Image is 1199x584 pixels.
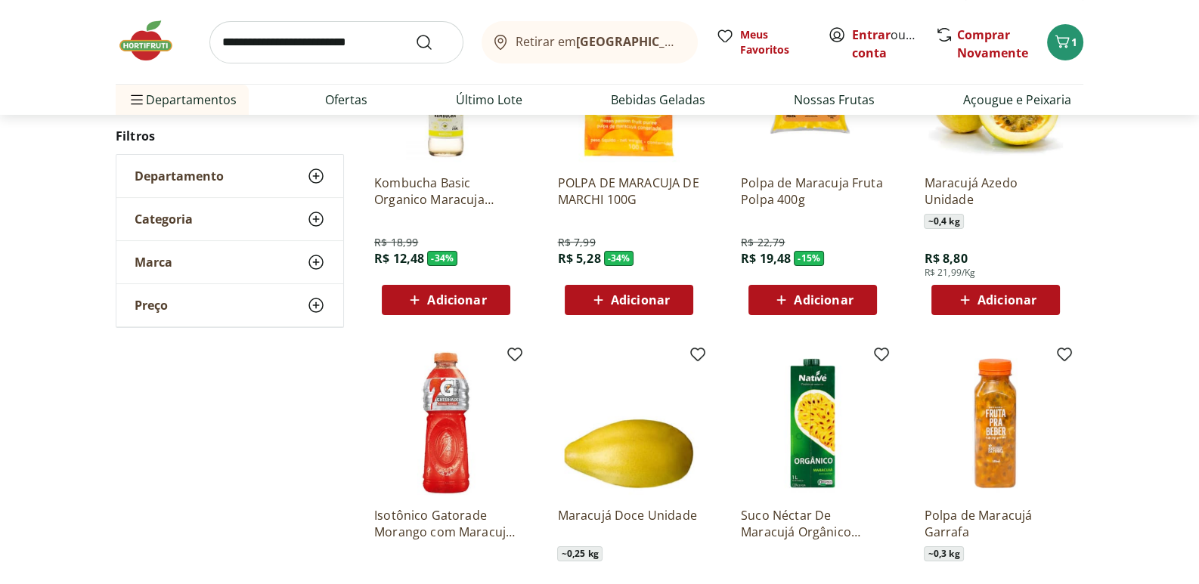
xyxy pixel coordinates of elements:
[516,35,683,48] span: Retirar em
[852,26,919,62] span: ou
[924,175,1067,208] a: Maracujá Azedo Unidade
[427,294,486,306] span: Adicionar
[604,251,634,266] span: - 34 %
[116,284,343,326] button: Preço
[957,26,1028,61] a: Comprar Novamente
[374,507,518,540] a: Isotônico Gatorade Morango com Maracujá 500ml gelado
[135,212,193,227] span: Categoria
[565,285,693,315] button: Adicionar
[924,507,1067,540] a: Polpa de Maracujá Garrafa
[924,351,1067,495] img: Polpa de Maracujá Garrafa
[557,175,701,208] a: POLPA DE MARACUJA DE MARCHI 100G
[128,82,237,118] span: Departamentos
[382,285,510,315] button: Adicionar
[374,351,518,495] img: Isotônico Gatorade Morango com Maracujá 500ml gelado
[135,168,224,184] span: Departamento
[741,250,791,267] span: R$ 19,48
[924,250,967,267] span: R$ 8,80
[116,241,343,283] button: Marca
[482,21,698,63] button: Retirar em[GEOGRAPHIC_DATA]/[GEOGRAPHIC_DATA]
[415,33,451,51] button: Submit Search
[741,175,885,208] a: Polpa de Maracuja Fruta Polpa 400g
[557,250,600,267] span: R$ 5,28
[1071,35,1077,49] span: 1
[794,294,853,306] span: Adicionar
[557,351,701,495] img: Maracujá Doce Unidade
[611,294,670,306] span: Adicionar
[374,175,518,208] a: Kombucha Basic Organico Maracuja [MEDICAL_DATA] 275ml
[931,285,1060,315] button: Adicionar
[374,235,418,250] span: R$ 18,99
[116,121,344,151] h2: Filtros
[852,26,891,43] a: Entrar
[741,351,885,495] img: Suco Néctar De Maracujá Orgânico Native Caixa 1L
[116,18,191,63] img: Hortifruti
[794,251,824,266] span: - 15 %
[374,250,424,267] span: R$ 12,48
[924,546,963,561] span: ~ 0,3 kg
[135,298,168,313] span: Preço
[557,546,602,561] span: ~ 0,25 kg
[209,21,463,63] input: search
[748,285,877,315] button: Adicionar
[740,27,810,57] span: Meus Favoritos
[794,91,875,109] a: Nossas Frutas
[924,267,975,279] span: R$ 21,99/Kg
[611,91,705,109] a: Bebidas Geladas
[456,91,522,109] a: Último Lote
[716,27,810,57] a: Meus Favoritos
[116,198,343,240] button: Categoria
[135,255,172,270] span: Marca
[116,155,343,197] button: Departamento
[963,91,1071,109] a: Açougue e Peixaria
[852,26,935,61] a: Criar conta
[977,294,1036,306] span: Adicionar
[427,251,457,266] span: - 34 %
[557,507,701,540] a: Maracujá Doce Unidade
[924,214,963,229] span: ~ 0,4 kg
[576,33,831,50] b: [GEOGRAPHIC_DATA]/[GEOGRAPHIC_DATA]
[557,235,595,250] span: R$ 7,99
[325,91,367,109] a: Ofertas
[741,507,885,540] a: Suco Néctar De Maracujá Orgânico Native Caixa 1L
[128,82,146,118] button: Menu
[1047,24,1083,60] button: Carrinho
[741,235,785,250] span: R$ 22,79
